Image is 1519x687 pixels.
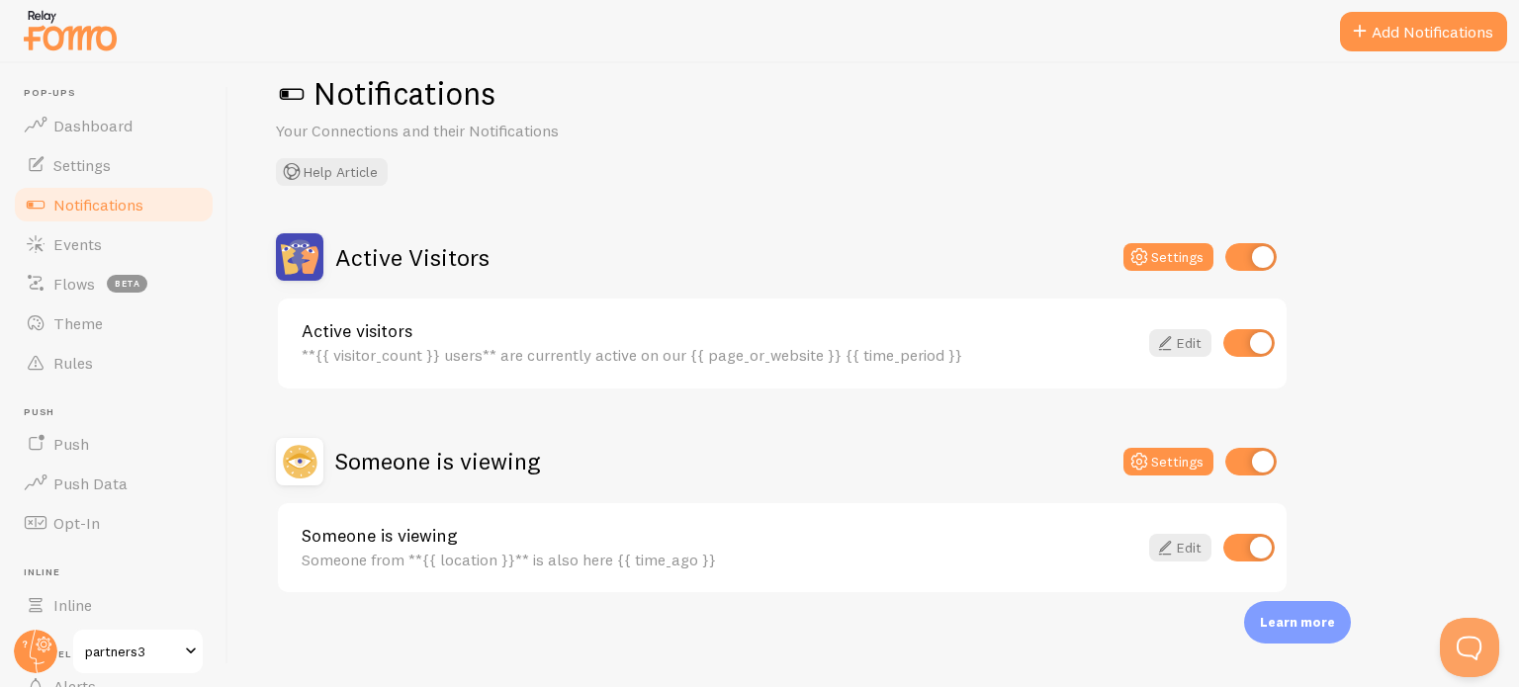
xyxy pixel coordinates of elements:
[302,322,1137,340] a: Active visitors
[12,464,216,503] a: Push Data
[71,628,205,675] a: partners3
[276,158,388,186] button: Help Article
[53,513,100,533] span: Opt-In
[1149,534,1211,561] a: Edit
[21,5,120,55] img: fomo-relay-logo-orange.svg
[1123,448,1213,475] button: Settings
[53,595,92,615] span: Inline
[1440,618,1499,677] iframe: Help Scout Beacon - Open
[12,343,216,383] a: Rules
[276,233,323,281] img: Active Visitors
[53,313,103,333] span: Theme
[12,503,216,543] a: Opt-In
[12,224,216,264] a: Events
[302,346,1137,364] div: **{{ visitor_count }} users** are currently active on our {{ page_or_website }} {{ time_period }}
[12,185,216,224] a: Notifications
[12,145,216,185] a: Settings
[12,585,216,625] a: Inline
[24,566,216,579] span: Inline
[276,120,751,142] p: Your Connections and their Notifications
[53,473,128,493] span: Push Data
[85,640,179,663] span: partners3
[302,527,1137,545] a: Someone is viewing
[53,434,89,454] span: Push
[12,264,216,303] a: Flows beta
[1123,243,1213,271] button: Settings
[335,242,490,273] h2: Active Visitors
[1244,601,1351,644] div: Learn more
[107,275,147,293] span: beta
[12,424,216,464] a: Push
[12,106,216,145] a: Dashboard
[335,446,540,476] h2: Someone is viewing
[53,274,95,294] span: Flows
[24,87,216,100] span: Pop-ups
[12,303,216,343] a: Theme
[24,406,216,419] span: Push
[53,155,111,175] span: Settings
[53,234,102,254] span: Events
[276,73,1472,114] h1: Notifications
[1149,329,1211,357] a: Edit
[276,438,323,485] img: Someone is viewing
[1260,613,1335,632] p: Learn more
[53,195,143,215] span: Notifications
[53,353,93,373] span: Rules
[53,116,133,135] span: Dashboard
[302,551,1137,568] div: Someone from **{{ location }}** is also here {{ time_ago }}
